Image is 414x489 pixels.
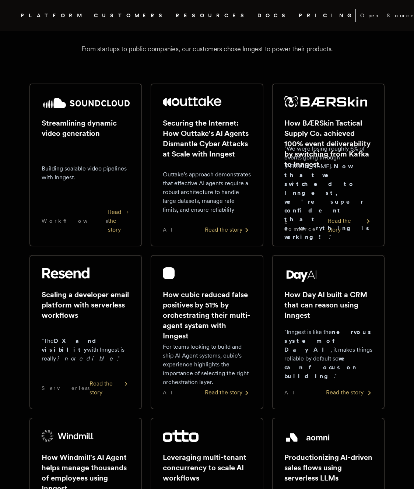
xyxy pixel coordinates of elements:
a: BÆRSkin Tactical Supply Co. logoHow BÆRSkin Tactical Supply Co. achieved 100% event deliverabilit... [272,84,385,246]
button: RESOURCES [176,11,249,20]
img: Windmill [42,430,94,442]
a: PRICING [299,11,355,20]
p: "The with Inngest is really ." [42,337,130,363]
img: SoundCloud [42,96,130,110]
span: Serverless [42,384,90,392]
img: Otto [163,430,198,442]
p: Outtake's approach demonstrates that effective AI agents require a robust architecture to handle ... [163,170,251,214]
a: SoundCloud logoStreamlining dynamic video generationBuilding scalable video pipelines with Innges... [29,84,142,246]
div: Read the story [90,379,130,397]
a: CUSTOMERS [94,11,167,20]
strong: DX and visibility [42,337,102,353]
h2: Scaling a developer email platform with serverless workflows [42,289,130,320]
span: AI [163,389,179,396]
strong: Now that we switched to Inngest, we're super confident that everything is working! [284,163,371,240]
em: incredible [57,355,117,362]
div: Read the story [205,388,251,397]
img: Resend [42,267,90,279]
img: BÆRSkin Tactical Supply Co. [284,96,368,108]
div: Read the story [328,217,372,234]
div: Read the story [205,225,251,234]
h2: How Day AI built a CRM that can reason using Inngest [284,289,372,320]
h2: How BÆRSkin Tactical Supply Co. achieved 100% event deliverability by switching from Kafka to Inn... [284,118,372,169]
div: Read the story [326,388,372,397]
span: AI [284,389,301,396]
h2: Securing the Internet: How Outtake's AI Agents Dismantle Cyber Attacks at Scale with Inngest [163,118,251,159]
h2: Streamlining dynamic video generation [42,118,130,138]
a: Outtake logoSecuring the Internet: How Outtake's AI Agents Dismantle Cyber Attacks at Scale with ... [151,84,263,246]
span: Workflows [42,217,108,225]
img: Outtake [163,96,221,106]
a: cubic logoHow cubic reduced false positives by 51% by orchestrating their multi-agent system with... [151,255,263,409]
img: Aomni [284,430,331,445]
strong: we can focus on building [284,355,357,380]
p: "Inngest is like the , it makes things reliable by default so ." [284,328,372,381]
span: AI [163,226,179,233]
h2: Productionizing AI-driven sales flows using serverless LLMs [284,452,372,483]
img: cubic [163,267,175,279]
h2: Leveraging multi-tenant concurrency to scale AI workflows [163,452,251,483]
p: "We were losing roughly 6% of events going through [PERSON_NAME]. ." [284,144,372,242]
h2: How cubic reduced false positives by 51% by orchestrating their multi-agent system with Inngest [163,289,251,341]
a: DOCS [257,11,290,20]
div: Read the story [108,208,130,234]
a: Day AI logoHow Day AI built a CRM that can reason using Inngest"Inngest is like thenervous system... [272,255,385,409]
span: E-commerce [284,218,328,233]
strong: nervous system of Day AI [284,328,372,353]
a: Resend logoScaling a developer email platform with serverless workflows"TheDX and visibilitywith ... [29,255,142,409]
button: PLATFORM [21,11,85,20]
img: Day AI [284,267,319,282]
p: From startups to public companies, our customers chose Inngest to power their products. [29,44,385,54]
p: Building scalable video pipelines with Inngest. [42,164,130,182]
p: For teams looking to build and ship AI Agent systems, cubic's experience highlights the importanc... [163,342,251,387]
